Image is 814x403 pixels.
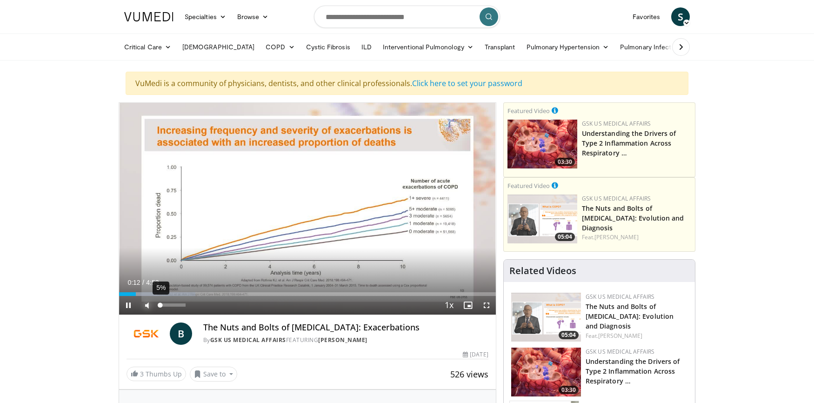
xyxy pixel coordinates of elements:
small: Featured Video [507,107,550,115]
a: [DEMOGRAPHIC_DATA] [177,38,260,56]
a: Cystic Fibrosis [300,38,356,56]
span: / [142,279,144,286]
img: GSK US Medical Affairs [127,322,166,345]
h4: The Nuts and Bolts of [MEDICAL_DATA]: Exacerbations [203,322,488,333]
img: c2a2685b-ef94-4fc2-90e1-739654430920.png.150x105_q85_crop-smart_upscale.png [511,348,581,396]
div: Feat. [582,233,691,242]
a: Specialties [179,7,232,26]
a: Interventional Pulmonology [377,38,479,56]
video-js: Video Player [119,103,496,315]
a: GSK US Medical Affairs [210,336,286,344]
div: Feat. [586,332,687,340]
a: GSK US Medical Affairs [582,120,651,128]
a: GSK US Medical Affairs [586,348,655,356]
button: Enable picture-in-picture mode [459,296,477,315]
a: [PERSON_NAME] [598,332,642,340]
div: [DATE] [463,350,488,359]
span: 03:30 [555,158,575,166]
a: [PERSON_NAME] [594,233,639,241]
a: B [170,322,192,345]
a: 05:04 [511,293,581,342]
a: GSK US Medical Affairs [586,293,655,301]
a: S [671,7,690,26]
div: Progress Bar [119,292,496,296]
h4: Related Videos [509,265,576,276]
button: Save to [190,367,237,382]
span: 3 [140,369,144,378]
a: ILD [356,38,377,56]
img: VuMedi Logo [124,12,173,21]
div: By FEATURING [203,336,488,344]
button: Fullscreen [477,296,496,315]
a: Pulmonary Hypertension [521,38,615,56]
a: Understanding the Drivers of Type 2 Inflammation Across Respiratory … [582,129,676,157]
img: ee063798-7fd0-40de-9666-e00bc66c7c22.png.150x105_q85_crop-smart_upscale.png [507,195,577,243]
a: Favorites [627,7,666,26]
a: Click here to set your password [412,78,522,88]
span: 0:12 [127,279,140,286]
a: 03:30 [507,120,577,168]
img: ee063798-7fd0-40de-9666-e00bc66c7c22.png.150x105_q85_crop-smart_upscale.png [511,293,581,342]
span: 05:04 [559,331,579,339]
button: Mute [138,296,156,315]
a: [PERSON_NAME] [318,336,367,344]
a: Critical Care [119,38,177,56]
a: 3 Thumbs Up [127,367,186,381]
span: 526 views [450,369,488,380]
input: Search topics, interventions [314,6,500,28]
a: The Nuts and Bolts of [MEDICAL_DATA]: Evolution and Diagnosis [582,204,684,232]
a: 05:04 [507,195,577,243]
small: Featured Video [507,181,550,190]
a: Browse [232,7,274,26]
img: c2a2685b-ef94-4fc2-90e1-739654430920.png.150x105_q85_crop-smart_upscale.png [507,120,577,168]
div: VuMedi is a community of physicians, dentists, and other clinical professionals. [126,72,688,95]
a: The Nuts and Bolts of [MEDICAL_DATA]: Evolution and Diagnosis [586,302,674,330]
a: Understanding the Drivers of Type 2 Inflammation Across Respiratory … [586,357,680,385]
a: Transplant [479,38,521,56]
div: Volume Level [159,303,185,307]
a: Pulmonary Infection [614,38,695,56]
button: Pause [119,296,138,315]
a: GSK US Medical Affairs [582,195,651,202]
a: COPD [260,38,300,56]
button: Playback Rate [440,296,459,315]
span: 05:04 [555,233,575,241]
span: 03:30 [559,386,579,394]
a: 03:30 [511,348,581,396]
span: 4:53 [146,279,159,286]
